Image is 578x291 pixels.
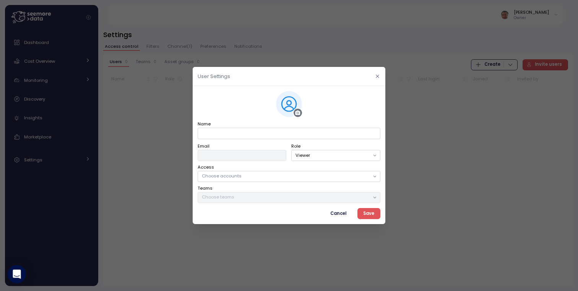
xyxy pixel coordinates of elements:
p: Choose accounts [202,173,369,179]
h2: User Settings [198,74,230,79]
span: Save [363,208,374,219]
button: Cancel [324,208,352,219]
button: Viewer [292,150,380,161]
label: Teams [198,185,213,192]
div: Open Intercom Messenger [8,265,26,283]
label: Email [198,143,209,150]
button: Save [357,208,380,219]
label: Role [292,143,301,150]
label: Name [198,121,211,128]
label: Access [198,164,214,171]
p: Choose teams [202,194,369,200]
span: Cancel [330,208,346,219]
